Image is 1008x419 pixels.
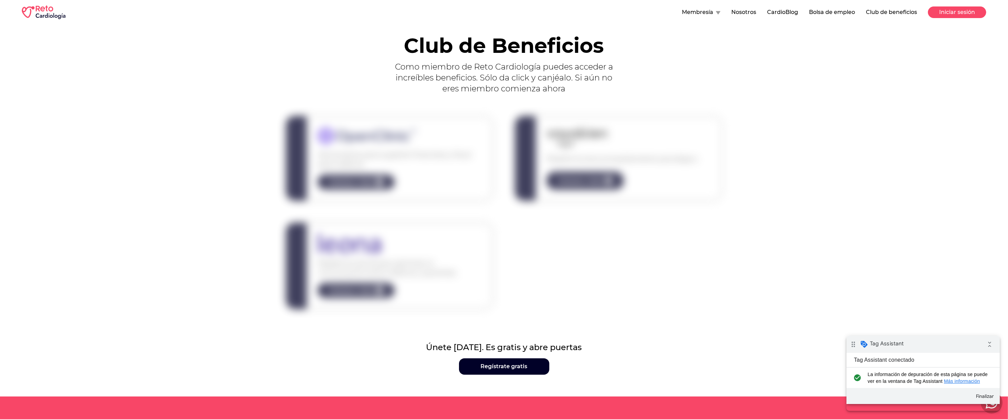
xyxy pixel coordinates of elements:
span: Tag Assistant [24,4,57,11]
p: Como miembro de Reto Cardiología puedes acceder a increíbles beneficios. Sólo da click y canjéalo... [390,61,618,94]
button: Bolsa de empleo [809,8,855,16]
span: La información de depuración de esta página se puede ver en la ventana de Tag Assistant [21,35,142,49]
h1: Club de Beneficios [214,25,794,56]
button: Iniciar sesión [928,6,986,18]
a: Regístrate gratis [459,358,549,375]
button: CardioBlog [767,8,798,16]
i: Contraer insignia de depuración [136,2,150,15]
img: RETO Cardio Logo [22,5,65,19]
button: Membresía [682,8,720,16]
button: Finalizar [126,54,151,66]
p: Únete [DATE]. Es gratis y abre puertas [3,342,1005,353]
button: Nosotros [731,8,756,16]
a: Más información [97,43,134,48]
i: check_circle [5,35,17,49]
button: Club de beneficios [866,8,917,16]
